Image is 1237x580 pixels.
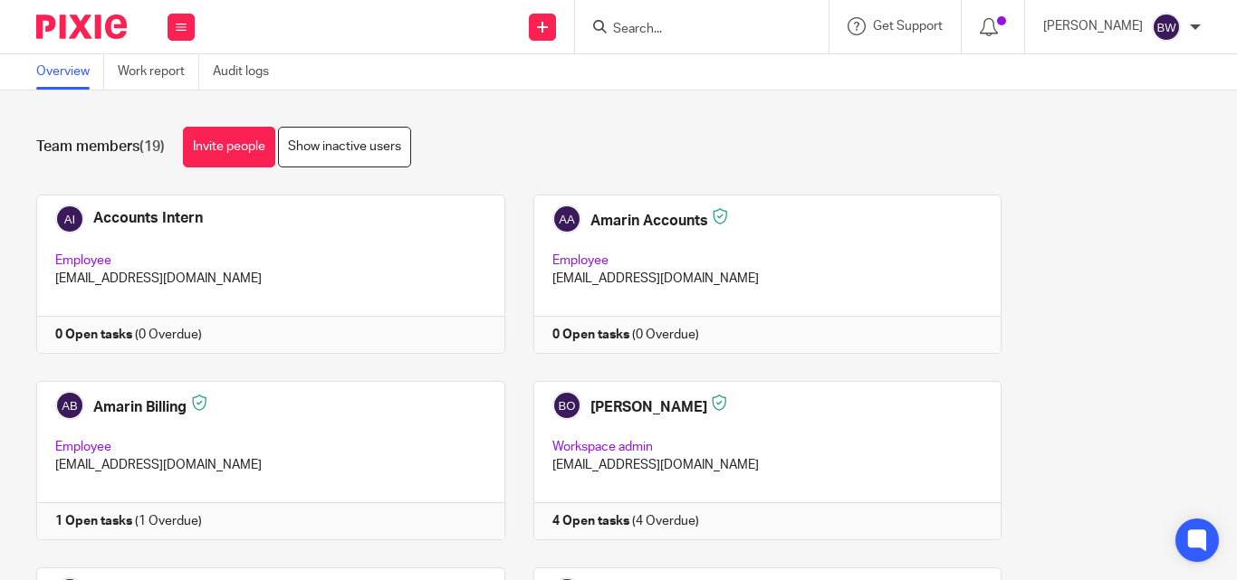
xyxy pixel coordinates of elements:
[1043,17,1143,35] p: [PERSON_NAME]
[36,138,165,157] h1: Team members
[118,54,199,90] a: Work report
[213,54,283,90] a: Audit logs
[873,20,943,33] span: Get Support
[278,127,411,167] a: Show inactive users
[1152,13,1181,42] img: svg%3E
[139,139,165,154] span: (19)
[36,54,104,90] a: Overview
[611,22,774,38] input: Search
[183,127,275,167] a: Invite people
[36,14,127,39] img: Pixie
